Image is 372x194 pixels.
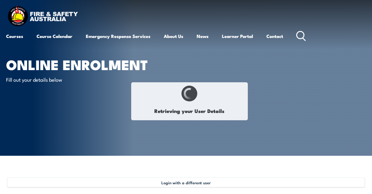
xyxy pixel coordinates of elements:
h1: Online Enrolment [6,58,156,70]
a: Learner Portal [222,29,253,43]
a: About Us [164,29,183,43]
h1: Retrieving your User Details [135,105,244,117]
a: Contact [266,29,283,43]
a: Courses [6,29,23,43]
span: Login with a different user [161,180,211,185]
a: Course Calendar [37,29,72,43]
a: News [197,29,209,43]
a: Emergency Response Services [86,29,150,43]
p: Fill out your details below [6,76,117,83]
